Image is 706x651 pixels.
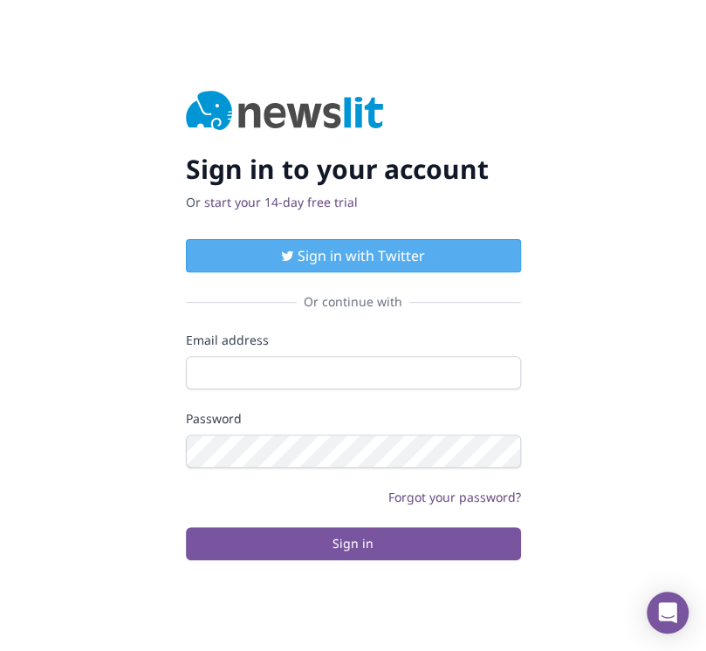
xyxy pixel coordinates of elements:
[647,592,689,634] div: Open Intercom Messenger
[186,194,521,211] p: Or
[297,293,409,311] span: Or continue with
[186,410,521,428] label: Password
[186,154,521,185] h2: Sign in to your account
[388,489,521,505] a: Forgot your password?
[186,91,384,133] img: Newslit
[186,332,521,349] label: Email address
[186,239,521,272] button: Sign in with Twitter
[204,194,358,210] a: start your 14-day free trial
[186,527,521,560] button: Sign in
